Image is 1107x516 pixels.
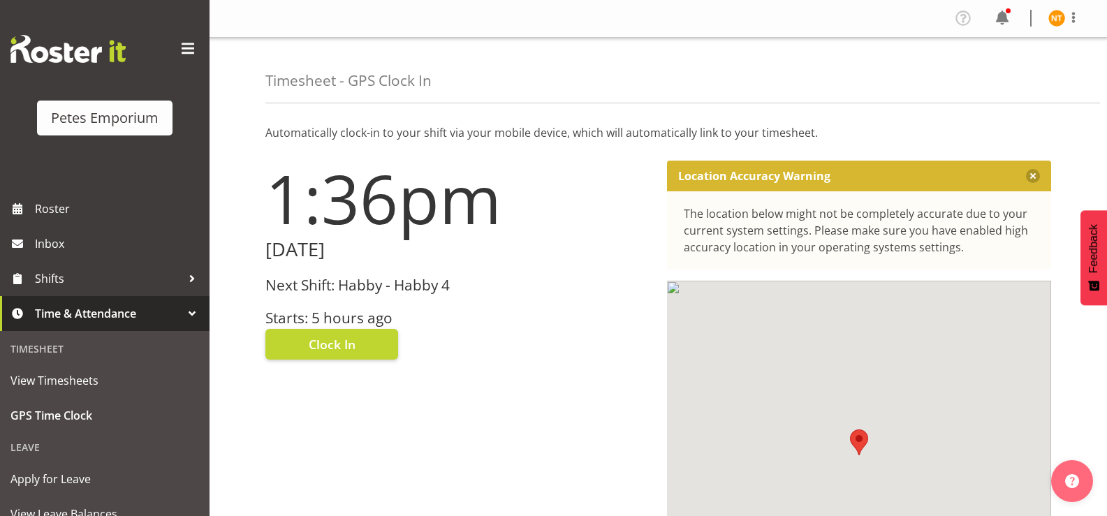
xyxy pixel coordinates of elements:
div: Leave [3,433,206,462]
p: Location Accuracy Warning [678,169,830,183]
h2: [DATE] [265,239,650,260]
img: Rosterit website logo [10,35,126,63]
button: Feedback - Show survey [1080,210,1107,305]
div: The location below might not be completely accurate due to your current system settings. Please m... [684,205,1035,256]
span: View Timesheets [10,370,199,391]
p: Automatically clock-in to your shift via your mobile device, which will automatically link to you... [265,124,1051,141]
div: Petes Emporium [51,108,159,128]
h1: 1:36pm [265,161,650,236]
h4: Timesheet - GPS Clock In [265,73,432,89]
div: Timesheet [3,334,206,363]
a: View Timesheets [3,363,206,398]
a: GPS Time Clock [3,398,206,433]
span: Apply for Leave [10,469,199,489]
img: help-xxl-2.png [1065,474,1079,488]
h3: Next Shift: Habby - Habby 4 [265,277,650,293]
span: Shifts [35,268,182,289]
button: Close message [1026,169,1040,183]
h3: Starts: 5 hours ago [265,310,650,326]
button: Clock In [265,329,398,360]
span: Time & Attendance [35,303,182,324]
span: GPS Time Clock [10,405,199,426]
a: Apply for Leave [3,462,206,496]
span: Feedback [1087,224,1100,273]
span: Inbox [35,233,203,254]
img: nicole-thomson8388.jpg [1048,10,1065,27]
span: Clock In [309,335,355,353]
span: Roster [35,198,203,219]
